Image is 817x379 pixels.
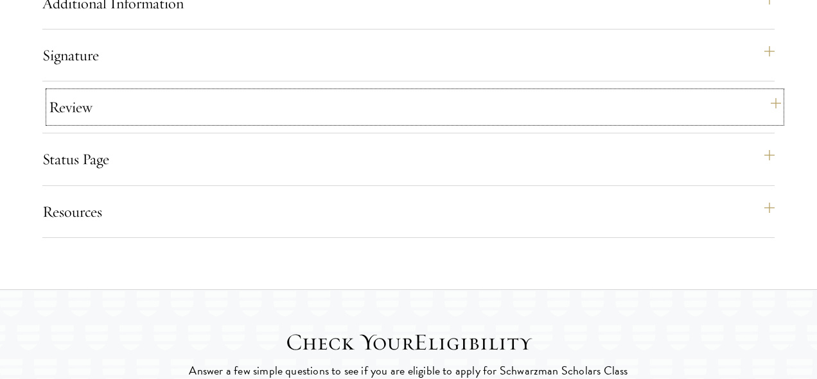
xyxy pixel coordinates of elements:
[187,328,630,356] h2: Check Your Eligibility
[42,144,775,174] button: Status Page
[42,196,775,227] button: Resources
[49,92,781,122] button: Review
[42,40,775,71] button: Signature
